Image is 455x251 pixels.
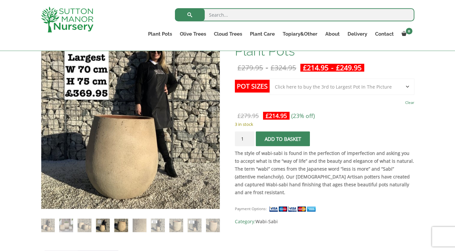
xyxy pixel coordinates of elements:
a: Wabi-Sabi [256,218,278,225]
label: Pot Sizes [235,80,270,92]
a: Clear options [405,98,414,107]
a: Olive Trees [176,29,210,39]
small: Payment Options: [235,206,267,211]
a: Topiary&Other [279,29,321,39]
a: About [321,29,344,39]
bdi: 324.95 [271,63,296,72]
del: - [235,64,299,72]
img: The Can Tho Wabi-Sabi Sable Plant Pots - Image 2 [59,219,73,232]
bdi: 279.95 [237,112,259,120]
span: £ [303,63,307,72]
span: Category: [235,218,414,226]
h1: The Can Tho Wabi-Sabi Sable Plant Pots [235,30,414,58]
bdi: 214.95 [266,112,287,120]
img: The Can Tho Wabi-Sabi Sable Plant Pots - Image 6 [133,219,146,232]
img: The Can Tho Wabi-Sabi Sable Plant Pots - Image 8 [169,219,183,232]
span: £ [271,63,275,72]
img: The Can Tho Wabi-Sabi Sable Plant Pots - Image 4 [96,219,109,232]
button: Add to basket [256,131,310,146]
input: Search... [175,8,414,21]
strong: The style of wabi-sabi is found in the perfection of imperfection and asking you to accept what i... [235,150,414,195]
bdi: 249.95 [336,63,362,72]
img: The Can Tho Wabi-Sabi Sable Plant Pots - Image 3 [78,219,91,232]
img: The Can Tho Wabi-Sabi Sable Plant Pots - Image 10 [206,219,219,232]
bdi: 214.95 [303,63,329,72]
img: payment supported [269,206,318,212]
a: Plant Pots [144,29,176,39]
ins: - [300,64,364,72]
img: The Can Tho Wabi-Sabi Sable Plant Pots - Image 7 [151,219,164,232]
a: Plant Care [246,29,279,39]
img: The Can Tho Wabi-Sabi Sable Plant Pots - Image 9 [188,219,201,232]
span: £ [336,63,340,72]
a: Contact [371,29,398,39]
span: 0 [406,28,412,34]
span: £ [237,112,241,120]
img: logo [41,7,93,32]
img: The Can Tho Wabi-Sabi Sable Plant Pots [41,219,55,232]
p: 3 in stock [235,120,414,128]
a: 0 [398,29,414,39]
a: Cloud Trees [210,29,246,39]
span: (23% off) [291,112,315,120]
span: £ [237,63,241,72]
bdi: 279.95 [237,63,263,72]
a: Delivery [344,29,371,39]
img: The Can Tho Wabi-Sabi Sable Plant Pots - Image 5 [114,219,128,232]
input: Product quantity [235,131,255,146]
span: £ [266,112,269,120]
